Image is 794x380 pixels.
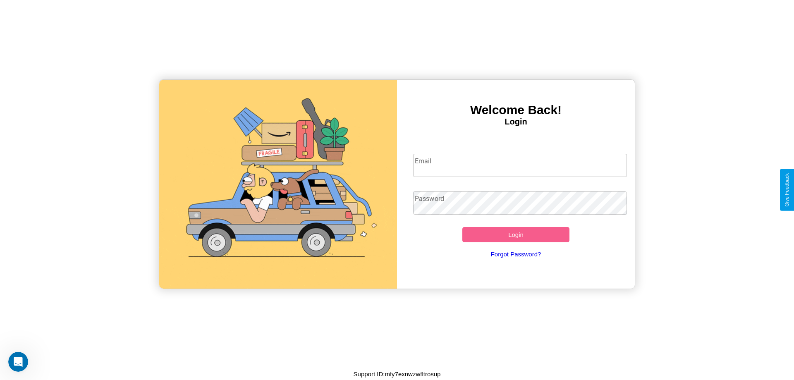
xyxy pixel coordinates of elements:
img: gif [159,80,397,289]
iframe: Intercom live chat [8,352,28,372]
button: Login [462,227,569,242]
a: Forgot Password? [409,242,623,266]
h3: Welcome Back! [397,103,635,117]
p: Support ID: mfy7exnwzwfltrosup [354,368,441,380]
h4: Login [397,117,635,127]
div: Give Feedback [784,173,790,207]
